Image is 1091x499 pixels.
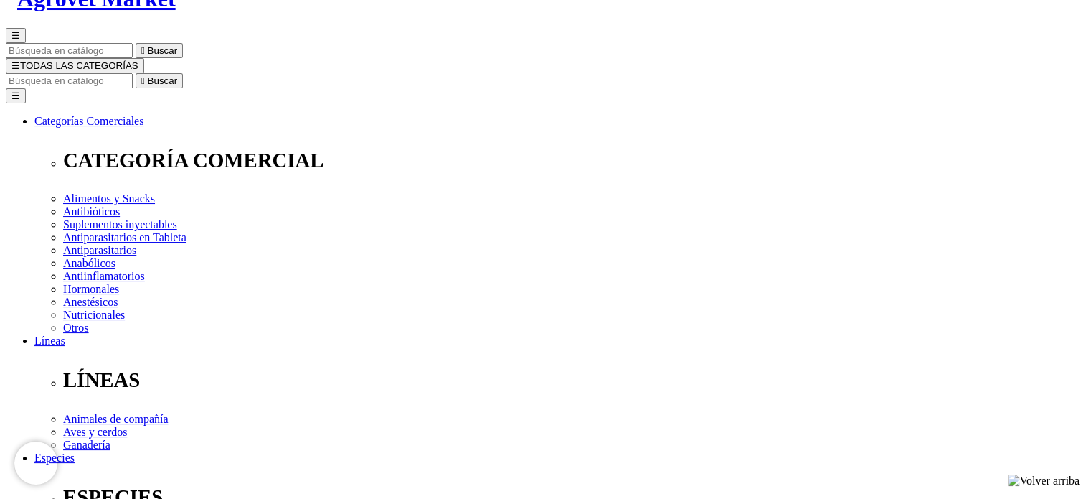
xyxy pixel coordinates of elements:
[11,60,20,71] span: ☰
[63,149,1085,172] p: CATEGORÍA COMERCIAL
[6,28,26,43] button: ☰
[63,309,125,321] a: Nutricionales
[6,88,26,103] button: ☰
[63,270,145,282] a: Antiinflamatorios
[34,335,65,347] a: Líneas
[63,426,127,438] a: Aves y cerdos
[34,452,75,464] a: Especies
[11,30,20,41] span: ☰
[136,73,183,88] button:  Buscar
[63,296,118,308] a: Anestésicos
[148,75,177,86] span: Buscar
[141,75,145,86] i: 
[63,413,169,425] a: Animales de compañía
[6,73,133,88] input: Buscar
[1008,475,1080,488] img: Volver arriba
[141,45,145,56] i: 
[63,283,119,295] a: Hormonales
[63,322,89,334] a: Otros
[63,257,115,269] a: Anabólicos
[63,244,136,256] a: Antiparasitarios
[63,439,110,451] a: Ganadería
[6,58,144,73] button: ☰TODAS LAS CATEGORÍAS
[136,43,183,58] button:  Buscar
[63,192,155,205] a: Alimentos y Snacks
[34,115,143,127] a: Categorías Comerciales
[63,218,177,230] a: Suplementos inyectables
[6,43,133,58] input: Buscar
[63,231,186,243] a: Antiparasitarios en Tableta
[148,45,177,56] span: Buscar
[14,442,57,485] iframe: Brevo live chat
[63,205,120,218] a: Antibióticos
[63,368,1085,392] p: LÍNEAS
